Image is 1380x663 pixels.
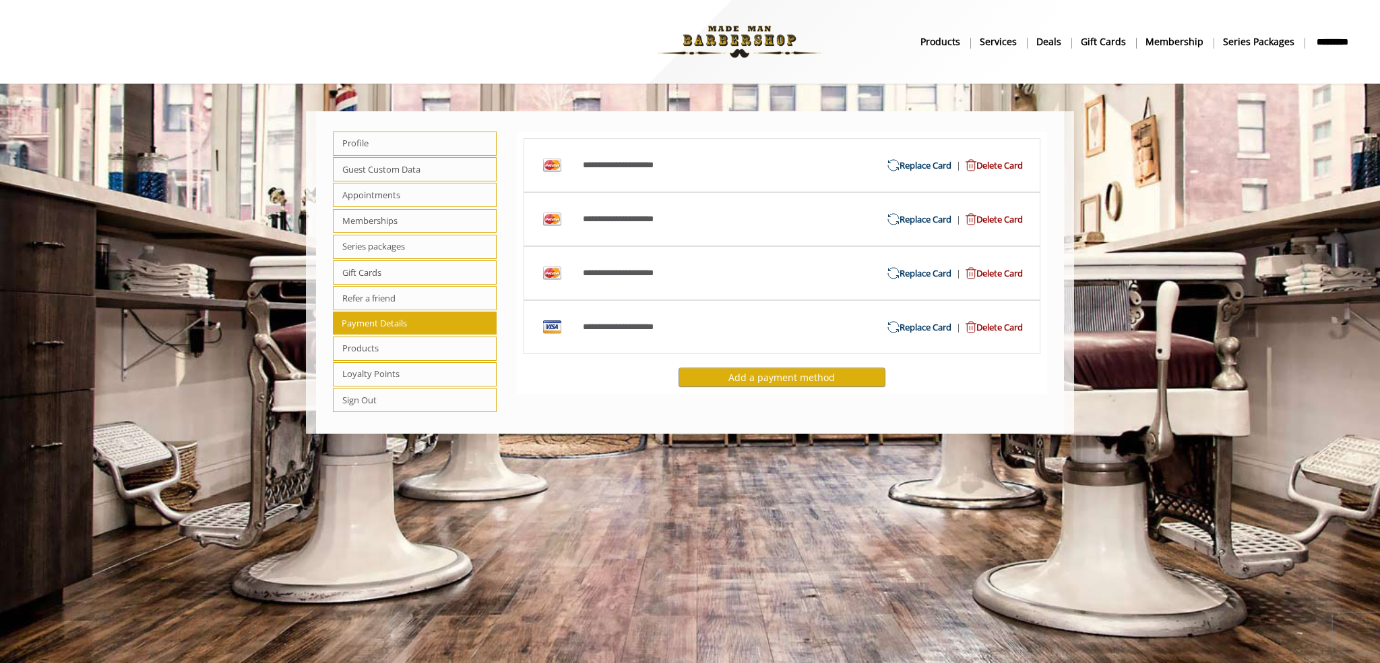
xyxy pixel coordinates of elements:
[887,266,956,281] span: Replace Card
[887,159,900,171] img: help you to replace card
[961,158,1023,173] span: help you to delete card
[1146,34,1203,49] b: Membership
[1223,34,1294,49] b: Series packages
[541,262,563,284] img: MASTERCARD
[782,158,1033,173] div: |
[1027,32,1071,51] a: DealsDeals
[887,321,900,333] img: help you to replace card
[966,267,976,279] img: help you to delete card
[333,132,497,156] span: Profile
[1136,32,1214,51] a: MembershipMembership
[541,154,563,176] img: MASTERCARD
[333,209,497,233] span: Memberships
[1071,32,1136,51] a: Gift cardsgift cards
[887,212,956,227] span: Replace Card
[782,212,1033,227] div: |
[541,316,563,338] img: VISA
[887,267,900,279] img: help you to replace card
[728,371,835,384] span: Add a payment method
[647,5,832,79] img: Made Man Barbershop logo
[966,213,976,225] img: help you to delete card
[333,337,497,361] span: Products
[966,321,976,333] img: help you to delete card
[887,158,956,173] span: Replace Card
[1214,32,1305,51] a: Series packagesSeries packages
[1036,34,1061,49] b: Deals
[679,368,885,387] div: Add a payment method
[333,183,497,207] span: Appointments
[961,320,1023,335] span: help you to delete card
[911,32,970,51] a: Productsproducts
[333,286,497,310] span: Refer a friend
[961,266,1023,281] span: help you to delete card
[920,34,960,49] b: products
[782,320,1033,335] div: |
[333,312,497,335] span: Payment Details
[961,212,1023,227] span: help you to delete card
[887,213,900,225] img: help you to replace card
[333,260,497,285] span: Gift Cards
[980,34,1017,49] b: Services
[782,266,1033,281] div: |
[970,32,1027,51] a: ServicesServices
[966,159,976,171] img: help you to delete card
[333,235,497,259] span: Series packages
[541,208,563,230] img: MASTERCARD
[887,320,956,335] span: Replace Card
[333,362,497,386] span: Loyalty Points
[333,388,497,412] span: Sign Out
[1081,34,1126,49] b: gift cards
[333,157,497,181] span: Guest Custom Data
